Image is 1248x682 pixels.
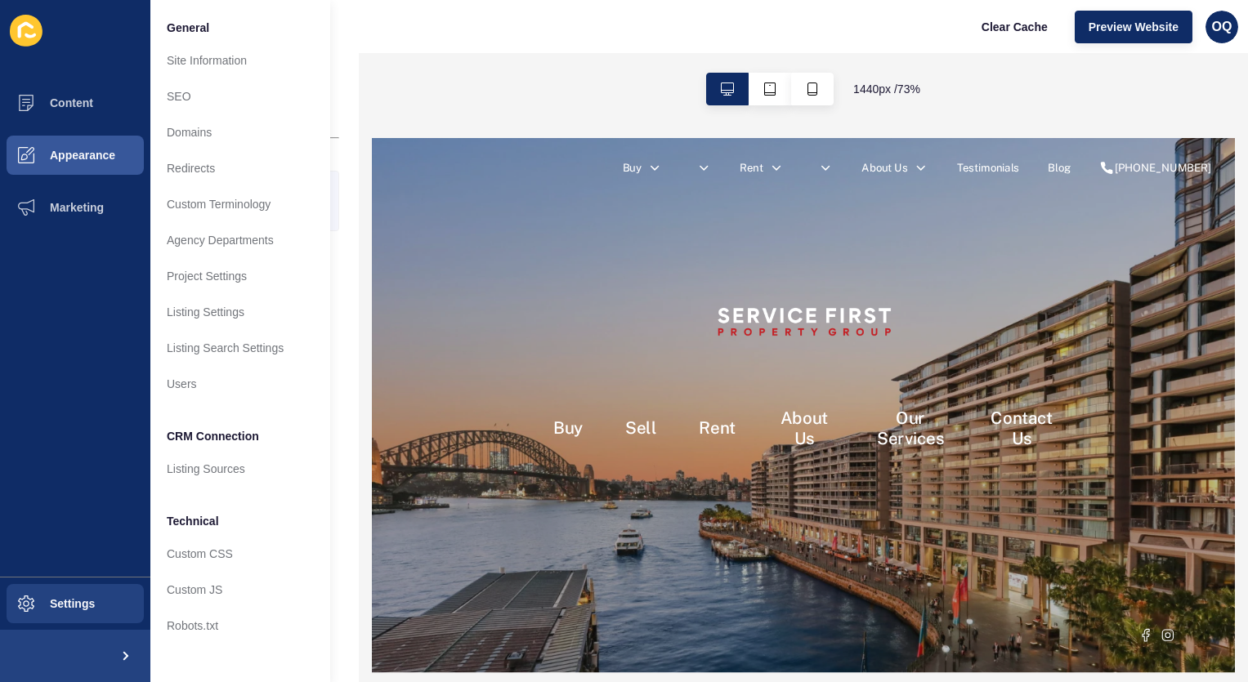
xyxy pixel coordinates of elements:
span: Preview Website [1089,19,1179,35]
button: Clear Cache [968,11,1062,43]
a: Listing Search Settings [150,330,330,366]
a: Custom JS [150,572,330,608]
a: Custom CSS [150,536,330,572]
a: SEO [150,78,330,114]
a: Rent [502,31,534,51]
a: Sell [345,381,388,408]
a: Listing Sources [150,451,330,487]
a: [PHONE_NUMBER] [992,31,1144,51]
a: About Us [557,368,622,422]
span: 1440 px / 73 % [853,81,920,97]
a: Listing Settings [150,294,330,330]
button: Preview Website [1075,11,1192,43]
a: Robots.txt [150,608,330,644]
a: Site Information [150,42,330,78]
span: Technical [167,513,219,529]
span: General [167,20,209,36]
span: CRM Connection [167,428,259,444]
a: Buy [342,31,368,51]
a: Blog [922,31,953,51]
a: Users [150,366,330,402]
a: Buy [247,381,288,408]
span: OQ [1212,19,1232,35]
a: Rent [445,381,495,408]
a: Our Services [688,368,780,422]
a: Agency Departments [150,222,330,258]
a: Contact Us [844,368,928,422]
div: [PHONE_NUMBER] [1013,31,1144,51]
a: About Us [668,31,731,51]
img: logo [458,207,719,294]
a: Domains [150,114,330,150]
a: Testimonials [798,31,883,51]
a: Custom Terminology [150,186,330,222]
a: Project Settings [150,258,330,294]
span: Clear Cache [982,19,1048,35]
a: Redirects [150,150,330,186]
